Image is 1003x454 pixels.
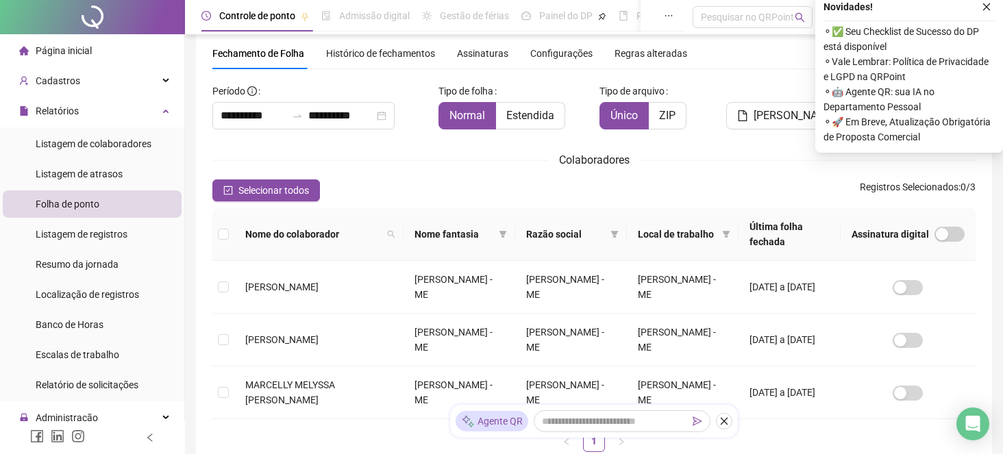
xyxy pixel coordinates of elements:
span: Administração [36,412,98,423]
span: filter [722,230,730,238]
span: lock [19,413,29,423]
span: Estendida [506,109,554,122]
span: info-circle [247,86,257,96]
span: filter [496,224,510,244]
span: Nome fantasia [414,227,493,242]
span: ZIP [659,109,676,122]
span: Escalas de trabalho [36,349,119,360]
td: [PERSON_NAME] - ME [515,261,627,314]
span: Fechamento de Folha [212,48,304,59]
button: left [556,430,578,452]
button: right [610,430,632,452]
span: Período [212,86,245,97]
span: facebook [30,429,44,443]
td: [PERSON_NAME] - ME [627,314,739,366]
span: Gestão de férias [440,10,509,21]
span: swap-right [292,110,303,121]
span: MARCELLY MELYSSA [PERSON_NAME] [245,379,335,405]
span: Listagem de registros [36,229,127,240]
span: left [145,433,155,442]
span: check-square [223,186,233,195]
span: Configurações [530,49,593,58]
span: dashboard [521,11,531,21]
span: right [617,438,626,446]
span: search [387,230,395,238]
span: Listagem de colaboradores [36,138,151,149]
span: Listagem de atrasos [36,168,123,179]
span: home [19,46,29,55]
span: Resumo da jornada [36,259,119,270]
span: ⚬ 🤖 Agente QR: sua IA no Departamento Pessoal [824,84,995,114]
span: file-done [321,11,331,21]
span: filter [719,224,733,244]
td: [PERSON_NAME] - ME [404,261,515,314]
span: Assinatura digital [852,227,929,242]
span: Página inicial [36,45,92,56]
button: [PERSON_NAME] [726,102,847,129]
span: filter [608,224,621,244]
div: Open Intercom Messenger [956,407,989,440]
span: ⚬ 🚀 Em Breve, Atualização Obrigatória de Proposta Comercial [824,114,995,144]
span: send [693,416,702,426]
span: Único [610,109,638,122]
span: [PERSON_NAME] [245,281,319,292]
td: [PERSON_NAME] - ME [404,366,515,419]
span: sun [422,11,432,21]
span: close [719,416,729,426]
span: file [737,110,748,121]
td: [PERSON_NAME] - ME [627,261,739,314]
a: 1 [584,431,604,451]
span: [PERSON_NAME] [754,108,836,124]
span: Controle de ponto [219,10,295,21]
span: pushpin [301,12,309,21]
span: Relatórios [36,105,79,116]
span: clock-circle [201,11,211,21]
span: search [795,12,805,23]
div: Agente QR [456,411,528,431]
span: user-add [19,76,29,86]
span: ⚬ ✅ Seu Checklist de Sucesso do DP está disponível [824,24,995,54]
span: linkedin [51,429,64,443]
span: filter [610,230,619,238]
span: Localização de registros [36,289,139,300]
li: Próxima página [610,430,632,452]
span: Nome do colaborador [245,227,382,242]
td: [PERSON_NAME] - ME [515,314,627,366]
span: instagram [71,429,85,443]
span: Razão social [526,227,605,242]
span: left [562,438,571,446]
span: Painel do DP [539,10,593,21]
span: book [619,11,628,21]
td: [PERSON_NAME] - ME [627,366,739,419]
span: : 0 / 3 [860,179,976,201]
span: Tipo de arquivo [599,84,665,99]
span: ellipsis [664,11,673,21]
td: [DATE] a [DATE] [739,366,841,419]
th: Última folha fechada [739,208,841,261]
span: Cadastros [36,75,80,86]
span: Regras alteradas [615,49,687,58]
span: Admissão digital [339,10,410,21]
span: Tipo de folha [438,84,493,99]
span: Selecionar todos [238,183,309,198]
img: sparkle-icon.fc2bf0ac1784a2077858766a79e2daf3.svg [461,414,475,429]
button: Selecionar todos [212,179,320,201]
span: Folha de ponto [36,199,99,210]
span: close [982,2,991,12]
span: file [19,106,29,116]
span: Banco de Horas [36,319,103,330]
span: Local de trabalho [638,227,717,242]
span: Normal [449,109,485,122]
span: filter [499,230,507,238]
td: [DATE] a [DATE] [739,261,841,314]
td: [DATE] a [DATE] [739,314,841,366]
td: [PERSON_NAME] - ME [515,366,627,419]
td: [PERSON_NAME] - ME [404,314,515,366]
span: pushpin [598,12,606,21]
span: Histórico de fechamentos [326,48,435,59]
span: Folha de pagamento [636,10,724,21]
span: to [292,110,303,121]
li: Página anterior [556,430,578,452]
span: ⚬ Vale Lembrar: Política de Privacidade e LGPD na QRPoint [824,54,995,84]
span: Assinaturas [457,49,508,58]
